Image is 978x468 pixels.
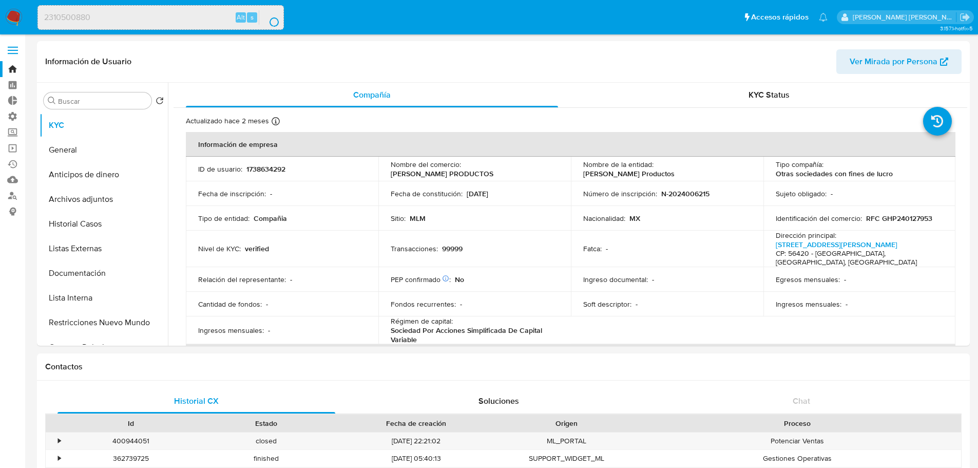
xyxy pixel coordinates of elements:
p: No [455,275,464,284]
div: Fecha de creación [341,418,492,428]
div: 400944051 [64,433,199,450]
div: finished [199,450,334,467]
p: Ingresos mensuales : [198,326,264,335]
p: RFC GHP240127953 [866,214,932,223]
a: Salir [960,12,970,23]
div: [DATE] 22:21:02 [334,433,499,450]
p: - [268,326,270,335]
span: Soluciones [478,395,519,407]
p: MX [629,214,640,223]
p: Nacionalidad : [583,214,625,223]
p: Dirección principal : [776,231,836,240]
p: - [652,275,654,284]
p: Compañia [254,214,287,223]
span: KYC Status [749,89,790,101]
p: ID de usuario : [198,164,242,174]
a: [STREET_ADDRESS][PERSON_NAME] [776,239,897,250]
p: Nombre de la entidad : [583,160,654,169]
div: Gestiones Operativas [634,450,961,467]
div: closed [199,433,334,450]
button: KYC [40,113,168,138]
button: Ver Mirada por Persona [836,49,962,74]
p: Tipo compañía : [776,160,823,169]
h1: Contactos [45,362,962,372]
p: Sociedad Por Acciones Simplificada De Capital Variable [391,326,554,344]
span: Compañía [353,89,391,101]
p: Soft descriptor : [583,299,631,309]
span: Ver Mirada por Persona [850,49,937,74]
p: PEP confirmado : [391,275,451,284]
p: - [290,275,292,284]
p: - [846,299,848,309]
p: [PERSON_NAME] Productos [583,169,675,178]
p: N-2024006215 [661,189,709,198]
p: Sujeto obligado : [776,189,827,198]
span: Alt [237,12,245,22]
p: Ingresos mensuales : [776,299,841,309]
h4: CP: 56420 - [GEOGRAPHIC_DATA], [GEOGRAPHIC_DATA], [GEOGRAPHIC_DATA] [776,249,939,267]
button: Buscar [48,97,56,105]
div: • [58,436,61,446]
p: marianela.tarsia@mercadolibre.com [853,12,956,22]
div: Potenciar Ventas [634,433,961,450]
p: - [266,299,268,309]
p: 99999 [442,244,463,253]
input: Buscar [58,97,147,106]
p: - [460,299,462,309]
p: Ingreso documental : [583,275,648,284]
p: MLM [410,214,426,223]
div: ML_PORTAL [499,433,634,450]
p: Actualizado hace 2 meses [186,116,269,126]
p: - [831,189,833,198]
div: Id [71,418,191,428]
p: Fecha de constitución : [391,189,463,198]
p: 1738634292 [246,164,285,174]
button: Archivos adjuntos [40,187,168,212]
p: [PERSON_NAME] PRODUCTOS [391,169,493,178]
button: Cruces y Relaciones [40,335,168,360]
div: • [58,454,61,463]
input: Buscar usuario o caso... [38,11,283,24]
th: Datos de contacto [186,344,955,369]
p: [DATE] [467,189,488,198]
span: Historial CX [174,395,219,407]
p: Otras sociedades con fines de lucro [776,169,893,178]
th: Información de empresa [186,132,955,157]
p: Transacciones : [391,244,438,253]
p: Tipo de entidad : [198,214,250,223]
p: Régimen de capital : [391,316,453,326]
p: Nombre del comercio : [391,160,461,169]
button: Historial Casos [40,212,168,236]
button: Documentación [40,261,168,286]
div: Proceso [641,418,954,428]
p: - [636,299,638,309]
p: Fecha de inscripción : [198,189,266,198]
p: - [270,189,272,198]
a: Notificaciones [819,13,828,22]
button: Listas Externas [40,236,168,261]
p: Identificación del comercio : [776,214,862,223]
div: 362739725 [64,450,199,467]
button: search-icon [259,10,280,25]
p: Relación del representante : [198,275,286,284]
button: Anticipos de dinero [40,162,168,187]
p: Egresos mensuales : [776,275,840,284]
button: Lista Interna [40,286,168,310]
div: [DATE] 05:40:13 [334,450,499,467]
p: Nivel de KYC : [198,244,241,253]
p: Fatca : [583,244,602,253]
p: Sitio : [391,214,406,223]
p: - [844,275,846,284]
span: Accesos rápidos [751,12,809,23]
h1: Información de Usuario [45,57,131,67]
p: Fondos recurrentes : [391,299,456,309]
p: - [606,244,608,253]
div: SUPPORT_WIDGET_ML [499,450,634,467]
button: Restricciones Nuevo Mundo [40,310,168,335]
span: Chat [793,395,810,407]
p: verified [245,244,269,253]
p: Número de inscripción : [583,189,657,198]
button: Volver al orden por defecto [156,97,164,108]
div: Origen [506,418,627,428]
span: s [251,12,254,22]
